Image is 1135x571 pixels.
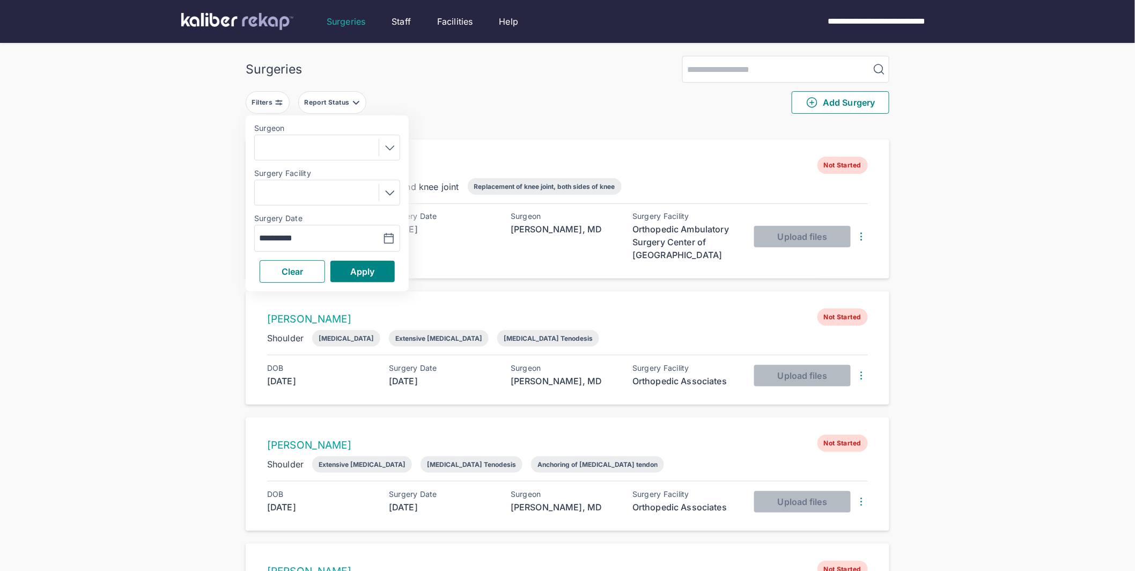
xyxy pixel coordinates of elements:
div: 2217 entries [246,122,889,135]
img: PlusCircleGreen.5fd88d77.svg [806,96,819,109]
a: [PERSON_NAME] [267,439,351,451]
label: Surgery Facility [254,169,400,178]
span: Not Started [817,309,868,326]
img: DotsThreeVertical.31cb0eda.svg [855,495,868,508]
div: Orthopedic Associates [632,375,740,387]
div: Surgeries [246,62,302,77]
div: Orthopedic Associates [632,501,740,514]
div: Extensive [MEDICAL_DATA] [319,460,406,468]
div: [DATE] [267,501,374,514]
img: DotsThreeVertical.31cb0eda.svg [855,230,868,243]
div: [MEDICAL_DATA] Tenodesis [504,334,593,342]
a: [PERSON_NAME] [267,313,351,325]
div: [PERSON_NAME], MD [511,501,618,514]
button: Add Surgery [792,91,889,114]
div: [MEDICAL_DATA] [319,334,374,342]
div: Surgery Date [389,490,496,499]
div: Extensive [MEDICAL_DATA] [395,334,482,342]
img: DotsThreeVertical.31cb0eda.svg [855,369,868,382]
div: [DATE] [389,223,496,236]
div: [DATE] [389,501,496,514]
div: Shoulder [267,458,304,471]
span: Add Surgery [806,96,875,109]
img: faders-horizontal-grey.d550dbda.svg [275,98,283,107]
div: Anchoring of [MEDICAL_DATA] tendon [537,460,658,468]
span: Upload files [778,231,827,242]
span: Not Started [817,435,868,452]
button: Report Status [298,91,366,114]
span: Apply [350,266,375,277]
div: Surgery Facility [632,212,740,221]
div: Filters [252,98,275,107]
span: Upload files [778,496,827,507]
img: kaliber labs logo [181,13,293,30]
div: [PERSON_NAME], MD [511,223,618,236]
span: Clear [282,266,304,277]
div: Surgeon [511,212,618,221]
div: [PERSON_NAME], MD [511,375,618,387]
div: [MEDICAL_DATA] Tenodesis [427,460,516,468]
div: Surgeon [511,364,618,372]
div: [DATE] [389,375,496,387]
div: Shoulder [267,332,304,345]
label: Surgery Date [254,214,400,223]
div: Surgery Facility [632,490,740,499]
div: Orthopedic Ambulatory Surgery Center of [GEOGRAPHIC_DATA] [632,223,740,261]
img: filter-caret-down-grey.b3560631.svg [352,98,360,107]
div: [DATE] [267,375,374,387]
label: Surgeon [254,124,400,133]
div: Surgery Date [389,364,496,372]
div: Report Status [304,98,351,107]
img: MagnifyingGlass.1dc66aab.svg [873,63,886,76]
div: Surgery Facility [632,364,740,372]
a: Staff [392,15,411,28]
button: Apply [330,261,395,282]
button: Clear [260,260,325,283]
div: Surgeon [511,490,618,499]
button: Upload files [754,365,851,386]
a: Surgeries [327,15,365,28]
button: Upload files [754,491,851,513]
span: Not Started [817,157,868,174]
a: Facilities [437,15,473,28]
div: Surgery Date [389,212,496,221]
div: DOB [267,490,374,499]
button: Filters [246,91,290,114]
button: Upload files [754,226,851,247]
div: DOB [267,364,374,372]
div: Replacement of knee joint, both sides of knee [474,182,615,191]
a: Help [499,15,519,28]
span: Upload files [778,370,827,381]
